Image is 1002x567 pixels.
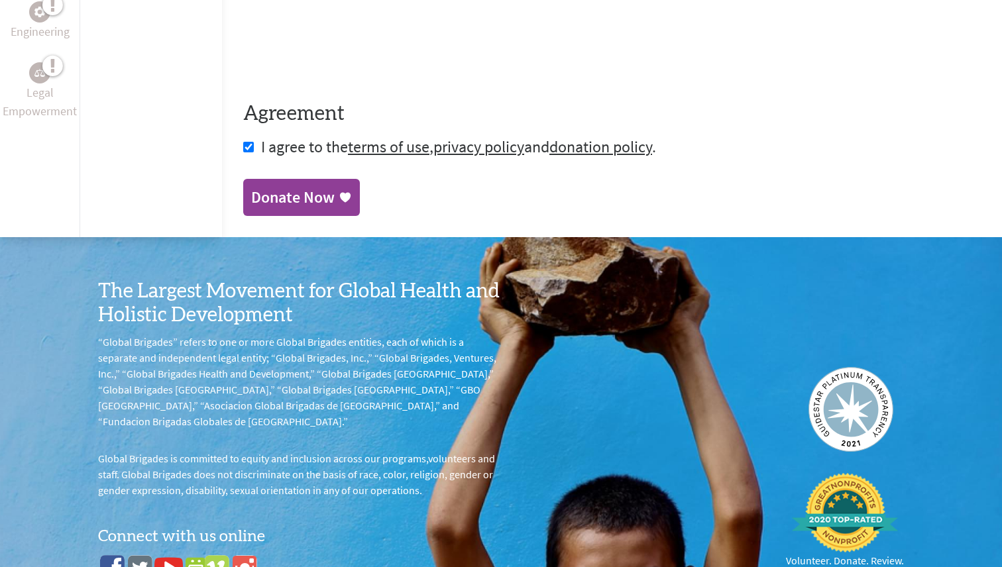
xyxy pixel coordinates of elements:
[243,102,981,126] h4: Agreement
[3,83,77,121] p: Legal Empowerment
[261,136,656,157] span: I agree to the , and .
[251,187,335,208] div: Donate Now
[808,367,893,452] img: Guidestar 2019
[11,23,70,41] p: Engineering
[11,1,70,41] a: EngineeringEngineering
[3,62,77,121] a: Legal EmpowermentLegal Empowerment
[243,24,445,76] iframe: reCAPTCHA
[34,6,45,17] img: Engineering
[348,136,429,157] a: terms of use
[243,179,360,216] a: Donate Now
[98,280,501,327] h3: The Largest Movement for Global Health and Holistic Development
[98,450,501,498] p: Global Brigades is committed to equity and inclusion across our programs,volunteers and staff. Gl...
[98,334,501,429] p: “Global Brigades” refers to one or more Global Brigades entities, each of which is a separate and...
[34,69,45,77] img: Legal Empowerment
[433,136,524,157] a: privacy policy
[29,1,50,23] div: Engineering
[549,136,652,157] a: donation policy
[792,473,898,552] img: 2020 Top-rated nonprofits and charities
[98,519,501,547] h4: Connect with us online
[29,62,50,83] div: Legal Empowerment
